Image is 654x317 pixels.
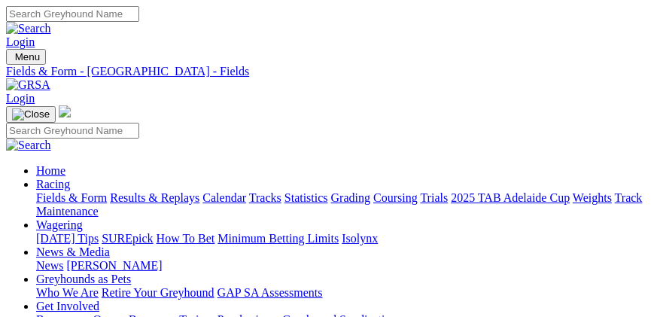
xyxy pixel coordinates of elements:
[36,245,110,258] a: News & Media
[36,259,648,273] div: News & Media
[36,232,648,245] div: Wagering
[420,191,448,204] a: Trials
[36,259,63,272] a: News
[36,191,648,218] div: Racing
[6,22,51,35] img: Search
[331,191,370,204] a: Grading
[249,191,281,204] a: Tracks
[373,191,418,204] a: Coursing
[451,191,570,204] a: 2025 TAB Adelaide Cup
[6,65,648,78] a: Fields & Form - [GEOGRAPHIC_DATA] - Fields
[36,178,70,191] a: Racing
[217,286,323,299] a: GAP SA Assessments
[36,191,107,204] a: Fields & Form
[6,6,139,22] input: Search
[12,108,50,120] img: Close
[36,300,99,312] a: Get Involved
[6,106,56,123] button: Toggle navigation
[102,286,214,299] a: Retire Your Greyhound
[36,286,648,300] div: Greyhounds as Pets
[6,123,139,139] input: Search
[102,232,153,245] a: SUREpick
[36,164,65,177] a: Home
[6,78,50,92] img: GRSA
[15,51,40,62] span: Menu
[6,49,46,65] button: Toggle navigation
[284,191,328,204] a: Statistics
[36,191,642,218] a: Track Maintenance
[157,232,215,245] a: How To Bet
[36,218,83,231] a: Wagering
[66,259,162,272] a: [PERSON_NAME]
[59,105,71,117] img: logo-grsa-white.png
[6,35,35,48] a: Login
[573,191,612,204] a: Weights
[36,273,131,285] a: Greyhounds as Pets
[36,232,99,245] a: [DATE] Tips
[342,232,378,245] a: Isolynx
[110,191,199,204] a: Results & Replays
[202,191,246,204] a: Calendar
[6,139,51,152] img: Search
[217,232,339,245] a: Minimum Betting Limits
[6,92,35,105] a: Login
[36,286,99,299] a: Who We Are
